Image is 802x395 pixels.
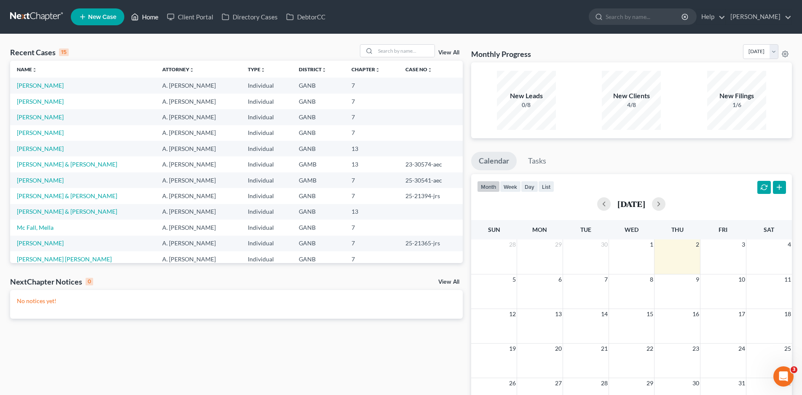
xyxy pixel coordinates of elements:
[241,109,292,125] td: Individual
[738,378,746,388] span: 31
[162,66,194,73] a: Attorneyunfold_more
[32,67,37,73] i: unfold_more
[351,66,380,73] a: Chapterunfold_more
[241,141,292,156] td: Individual
[399,188,463,204] td: 25-21394-jrs
[520,152,554,170] a: Tasks
[488,226,500,233] span: Sun
[646,378,654,388] span: 29
[773,366,794,387] iframe: Intercom live chat
[600,344,609,354] span: 21
[156,204,241,220] td: A. [PERSON_NAME]
[248,66,266,73] a: Typeunfold_more
[649,239,654,250] span: 1
[471,49,531,59] h3: Monthly Progress
[787,239,792,250] span: 4
[260,67,266,73] i: unfold_more
[345,188,399,204] td: 7
[532,226,547,233] span: Mon
[292,188,345,204] td: GANB
[241,188,292,204] td: Individual
[438,50,459,56] a: View All
[345,236,399,251] td: 7
[345,251,399,267] td: 7
[299,66,327,73] a: Districtunfold_more
[88,14,116,20] span: New Case
[692,378,700,388] span: 30
[292,109,345,125] td: GANB
[375,67,380,73] i: unfold_more
[17,129,64,136] a: [PERSON_NAME]
[345,94,399,109] td: 7
[783,309,792,319] span: 18
[580,226,591,233] span: Tue
[500,181,521,192] button: week
[707,91,766,101] div: New Filings
[345,204,399,220] td: 13
[554,309,563,319] span: 13
[791,366,797,373] span: 3
[692,309,700,319] span: 16
[156,172,241,188] td: A. [PERSON_NAME]
[156,220,241,235] td: A. [PERSON_NAME]
[738,344,746,354] span: 24
[604,274,609,285] span: 7
[292,125,345,141] td: GANB
[292,251,345,267] td: GANB
[17,145,64,152] a: [PERSON_NAME]
[156,125,241,141] td: A. [PERSON_NAME]
[241,236,292,251] td: Individual
[345,141,399,156] td: 13
[695,239,700,250] span: 2
[427,67,432,73] i: unfold_more
[600,309,609,319] span: 14
[554,344,563,354] span: 20
[217,9,282,24] a: Directory Cases
[438,279,459,285] a: View All
[241,204,292,220] td: Individual
[399,156,463,172] td: 23-30574-aec
[17,113,64,121] a: [PERSON_NAME]
[697,9,725,24] a: Help
[617,199,645,208] h2: [DATE]
[17,177,64,184] a: [PERSON_NAME]
[738,274,746,285] span: 10
[600,378,609,388] span: 28
[156,94,241,109] td: A. [PERSON_NAME]
[707,101,766,109] div: 1/6
[602,101,661,109] div: 4/8
[292,204,345,220] td: GANB
[241,94,292,109] td: Individual
[241,251,292,267] td: Individual
[17,297,456,305] p: No notices yet!
[156,78,241,93] td: A. [PERSON_NAME]
[738,309,746,319] span: 17
[508,239,517,250] span: 28
[606,9,683,24] input: Search by name...
[189,67,194,73] i: unfold_more
[764,226,774,233] span: Sat
[602,91,661,101] div: New Clients
[282,9,330,24] a: DebtorCC
[345,78,399,93] td: 7
[625,226,638,233] span: Wed
[783,274,792,285] span: 11
[156,141,241,156] td: A. [PERSON_NAME]
[241,78,292,93] td: Individual
[17,239,64,247] a: [PERSON_NAME]
[322,67,327,73] i: unfold_more
[86,278,93,285] div: 0
[538,181,554,192] button: list
[719,226,727,233] span: Fri
[741,239,746,250] span: 3
[241,172,292,188] td: Individual
[17,208,117,215] a: [PERSON_NAME] & [PERSON_NAME]
[17,255,112,263] a: [PERSON_NAME] [PERSON_NAME]
[646,344,654,354] span: 22
[292,172,345,188] td: GAMB
[156,109,241,125] td: A. [PERSON_NAME]
[345,220,399,235] td: 7
[345,109,399,125] td: 7
[554,239,563,250] span: 29
[17,192,117,199] a: [PERSON_NAME] & [PERSON_NAME]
